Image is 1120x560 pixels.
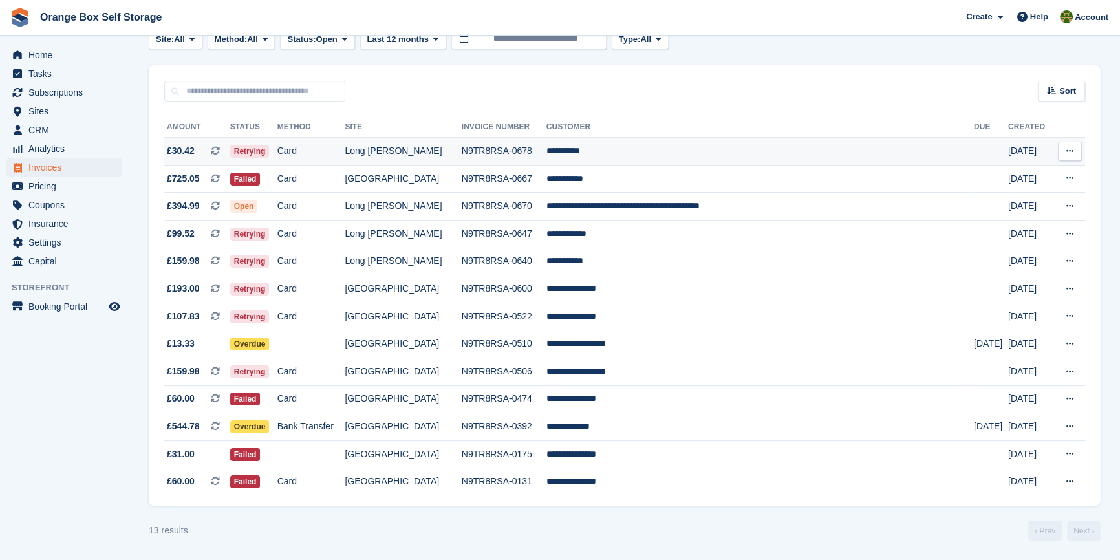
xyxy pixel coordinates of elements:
span: Help [1030,10,1048,23]
td: N9TR8RSA-0647 [462,220,546,248]
span: Failed [230,173,261,186]
a: menu [6,46,122,64]
td: Bank Transfer [277,413,345,441]
a: menu [6,177,122,195]
td: Card [277,468,345,495]
a: menu [6,297,122,316]
button: Method: All [208,28,275,50]
th: Method [277,117,345,138]
th: Site [345,117,461,138]
span: Booking Portal [28,297,106,316]
td: [DATE] [974,413,1008,441]
td: Long [PERSON_NAME] [345,138,461,166]
span: £544.78 [167,420,200,433]
span: All [174,33,185,46]
span: Settings [28,233,106,252]
td: [GEOGRAPHIC_DATA] [345,468,461,495]
td: N9TR8RSA-0667 [462,165,546,193]
span: £30.42 [167,144,195,158]
td: N9TR8RSA-0522 [462,303,546,330]
span: £107.83 [167,310,200,323]
td: N9TR8RSA-0640 [462,248,546,275]
img: stora-icon-8386f47178a22dfd0bd8f6a31ec36ba5ce8667c1dd55bd0f319d3a0aa187defe.svg [10,8,30,27]
span: Account [1075,11,1108,24]
span: Open [316,33,338,46]
td: [GEOGRAPHIC_DATA] [345,385,461,413]
td: Long [PERSON_NAME] [345,248,461,275]
span: Retrying [230,145,270,158]
span: £13.33 [167,337,195,350]
span: All [247,33,258,46]
td: [DATE] [1008,303,1053,330]
td: N9TR8RSA-0600 [462,275,546,303]
th: Due [974,117,1008,138]
td: [DATE] [1008,358,1053,385]
td: N9TR8RSA-0678 [462,138,546,166]
td: [DATE] [1008,330,1053,358]
td: Card [277,358,345,385]
span: Overdue [230,420,270,433]
td: [DATE] [1008,275,1053,303]
a: menu [6,158,122,177]
span: Analytics [28,140,106,158]
td: N9TR8RSA-0175 [462,440,546,468]
td: N9TR8RSA-0670 [462,193,546,221]
a: Orange Box Self Storage [35,6,167,28]
td: [GEOGRAPHIC_DATA] [345,358,461,385]
span: £31.00 [167,447,195,461]
a: menu [6,83,122,102]
span: All [640,33,651,46]
a: Previous [1028,521,1062,541]
td: [DATE] [1008,385,1053,413]
span: Invoices [28,158,106,177]
span: Failed [230,475,261,488]
td: [DATE] [1008,248,1053,275]
td: [DATE] [1008,138,1053,166]
td: Long [PERSON_NAME] [345,220,461,248]
img: Sarah [1060,10,1073,23]
td: [GEOGRAPHIC_DATA] [345,330,461,358]
a: menu [6,140,122,158]
button: Last 12 months [360,28,446,50]
span: Pricing [28,177,106,195]
span: Retrying [230,310,270,323]
span: Status: [287,33,316,46]
td: [DATE] [1008,468,1053,495]
a: menu [6,252,122,270]
td: N9TR8RSA-0474 [462,385,546,413]
a: menu [6,233,122,252]
span: Home [28,46,106,64]
a: menu [6,215,122,233]
td: [GEOGRAPHIC_DATA] [345,165,461,193]
td: N9TR8RSA-0510 [462,330,546,358]
span: Retrying [230,228,270,241]
span: CRM [28,121,106,139]
td: [DATE] [1008,165,1053,193]
span: £159.98 [167,254,200,268]
a: Next [1067,521,1101,541]
span: £60.00 [167,392,195,405]
span: £193.00 [167,282,200,296]
span: Retrying [230,255,270,268]
td: Card [277,220,345,248]
th: Status [230,117,277,138]
td: Card [277,193,345,221]
a: menu [6,102,122,120]
span: Tasks [28,65,106,83]
span: £159.98 [167,365,200,378]
span: Sort [1059,85,1076,98]
span: Last 12 months [367,33,429,46]
th: Invoice Number [462,117,546,138]
td: Card [277,165,345,193]
th: Amount [164,117,230,138]
span: Sites [28,102,106,120]
span: £725.05 [167,172,200,186]
div: 13 results [149,524,188,537]
span: Retrying [230,365,270,378]
span: Retrying [230,283,270,296]
span: Storefront [12,281,129,294]
span: Method: [215,33,248,46]
td: N9TR8RSA-0392 [462,413,546,441]
td: [GEOGRAPHIC_DATA] [345,440,461,468]
button: Type: All [612,28,669,50]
